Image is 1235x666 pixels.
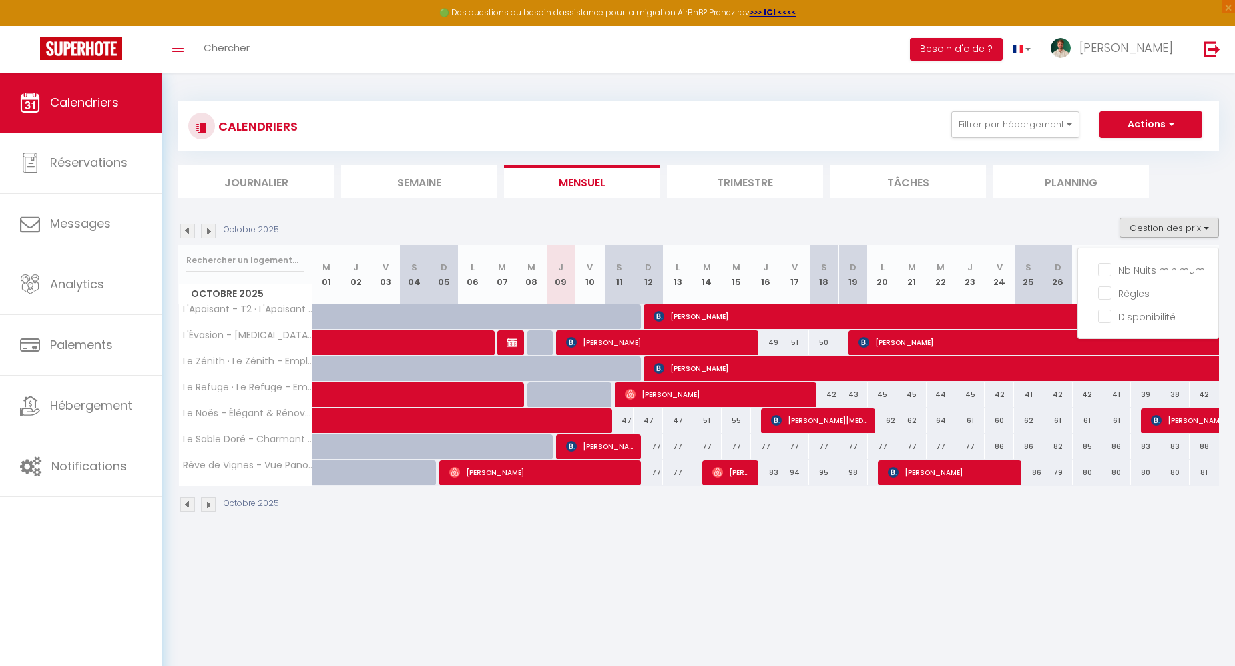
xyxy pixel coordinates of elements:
[616,261,622,274] abbr: S
[1073,245,1102,304] th: 27
[838,460,868,485] div: 98
[830,165,986,198] li: Tâches
[634,434,663,459] div: 77
[809,382,838,407] div: 42
[204,41,250,55] span: Chercher
[1101,460,1131,485] div: 80
[40,37,122,60] img: Super Booking
[985,382,1014,407] div: 42
[1043,382,1073,407] div: 42
[1131,382,1160,407] div: 39
[634,245,663,304] th: 12
[181,434,314,444] span: Le Sable Doré - Charmant & Rénové | T2 - Clim-Parking-[GEOGRAPHIC_DATA]
[1101,245,1131,304] th: 28
[751,434,780,459] div: 77
[1014,460,1043,485] div: 86
[712,460,752,485] span: [PERSON_NAME]
[703,261,711,274] abbr: M
[507,330,517,355] span: [PERSON_NAME]
[955,434,985,459] div: 77
[1160,382,1190,407] div: 38
[224,224,279,236] p: Octobre 2025
[645,261,652,274] abbr: D
[868,245,897,304] th: 20
[888,460,1015,485] span: [PERSON_NAME]
[838,434,868,459] div: 77
[1101,408,1131,433] div: 61
[1014,434,1043,459] div: 86
[1051,38,1071,58] img: ...
[997,261,1003,274] abbr: V
[181,356,314,366] span: Le Zénith · Le Zénith - Emplacement central à Dax - T2
[771,408,869,433] span: [PERSON_NAME][MEDICAL_DATA]
[341,165,497,198] li: Semaine
[722,245,751,304] th: 15
[517,245,546,304] th: 08
[663,408,692,433] div: 47
[927,408,956,433] div: 64
[50,154,128,171] span: Réservations
[1073,382,1102,407] div: 42
[985,245,1014,304] th: 24
[838,245,868,304] th: 19
[692,408,722,433] div: 51
[429,245,459,304] th: 05
[1025,261,1031,274] abbr: S
[821,261,827,274] abbr: S
[566,330,752,355] span: [PERSON_NAME]
[780,330,810,355] div: 51
[1043,245,1073,304] th: 26
[985,434,1014,459] div: 86
[471,261,475,274] abbr: L
[1099,111,1202,138] button: Actions
[634,408,663,433] div: 47
[751,460,780,485] div: 83
[1073,460,1102,485] div: 80
[910,38,1003,61] button: Besoin d'aide ?
[732,261,740,274] abbr: M
[881,261,885,274] abbr: L
[181,330,314,340] span: L'Évasion - [MEDICAL_DATA] · L'Évasion - Votre expérience au coeur de Dax - [MEDICAL_DATA]
[1190,245,1219,304] th: 31
[809,434,838,459] div: 77
[1160,434,1190,459] div: 83
[224,497,279,510] p: Octobre 2025
[1131,460,1160,485] div: 80
[897,434,927,459] div: 77
[215,111,298,141] h3: CALENDRIERS
[722,408,751,433] div: 55
[1014,382,1043,407] div: 41
[50,276,104,292] span: Analytics
[1101,434,1131,459] div: 86
[751,330,780,355] div: 49
[441,261,447,274] abbr: D
[50,336,113,353] span: Paiements
[908,261,916,274] abbr: M
[181,408,314,418] span: Le Noës - Élégant & Rénové | [MEDICAL_DATA] - Clim-Parking-Centre-[GEOGRAPHIC_DATA]
[751,245,780,304] th: 16
[838,382,868,407] div: 43
[341,245,370,304] th: 02
[1073,434,1102,459] div: 85
[411,261,417,274] abbr: S
[955,382,985,407] div: 45
[993,165,1149,198] li: Planning
[1204,41,1220,57] img: logout
[558,261,563,274] abbr: J
[353,261,358,274] abbr: J
[322,261,330,274] abbr: M
[750,7,796,18] a: >>> ICI <<<<
[1190,434,1219,459] div: 88
[897,245,927,304] th: 21
[504,165,660,198] li: Mensuel
[1073,408,1102,433] div: 61
[967,261,973,274] abbr: J
[50,215,111,232] span: Messages
[927,382,956,407] div: 44
[605,245,634,304] th: 11
[951,111,1079,138] button: Filtrer par hébergement
[809,245,838,304] th: 18
[809,460,838,485] div: 95
[850,261,856,274] abbr: D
